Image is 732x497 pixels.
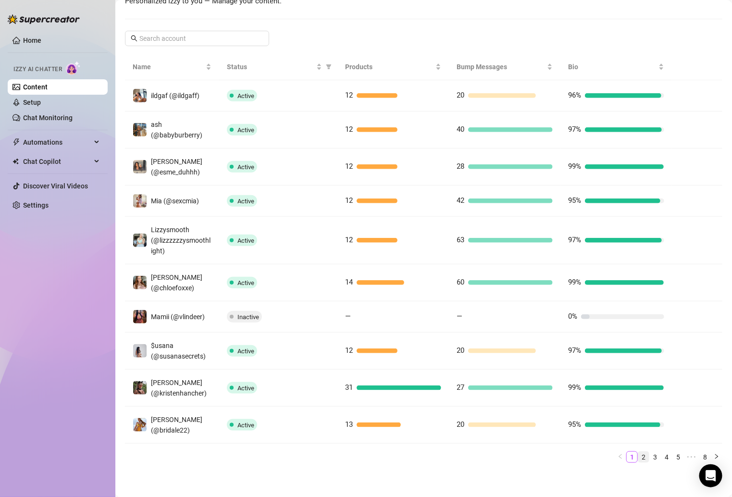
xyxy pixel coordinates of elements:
span: Active [237,279,254,286]
span: 40 [457,125,464,134]
span: Lizzysmooth (@lizzzzzzysmoothlight) [151,226,211,255]
th: Name [125,54,219,80]
a: 2 [638,452,649,462]
span: Inactive [237,313,259,321]
span: Mia (@sexcmia) [151,197,199,205]
span: left [618,454,623,460]
span: [PERSON_NAME] (@esme_duhhh) [151,158,202,176]
span: Active [237,385,254,392]
span: 12 [345,91,353,99]
span: $usana (@susanasecrets) [151,342,206,360]
span: 99% [568,162,581,171]
span: Products [345,62,434,72]
span: ash (@babyburberry) [151,121,202,139]
span: 12 [345,346,353,355]
span: Active [237,422,254,429]
img: Lizzysmooth (@lizzzzzzysmoothlight) [133,234,147,247]
span: Active [237,348,254,355]
span: [PERSON_NAME] (@kristenhancher) [151,379,207,397]
span: — [345,312,351,321]
li: 4 [661,451,672,463]
button: left [615,451,626,463]
span: 97% [568,236,581,244]
img: ildgaf (@ildgaff) [133,89,147,102]
span: 63 [457,236,464,244]
li: Next 5 Pages [684,451,699,463]
span: 20 [457,91,464,99]
span: Active [237,237,254,244]
span: right [714,454,720,460]
li: Previous Page [615,451,626,463]
a: Chat Monitoring [23,114,73,122]
input: Search account [139,33,256,44]
span: 97% [568,346,581,355]
span: Bump Messages [457,62,545,72]
a: 1 [627,452,637,462]
span: 95% [568,420,581,429]
img: Brianna (@bridale22) [133,418,147,432]
img: logo-BBDzfeDw.svg [8,14,80,24]
span: ••• [684,451,699,463]
span: search [131,35,137,42]
span: Bio [568,62,657,72]
span: 20 [457,420,464,429]
a: Setup [23,99,41,106]
a: Settings [23,201,49,209]
span: filter [326,64,332,70]
a: 8 [700,452,710,462]
span: [PERSON_NAME] (@chloefoxxe) [151,273,202,292]
img: Mia (@sexcmia) [133,194,147,208]
span: 99% [568,278,581,286]
th: Bio [560,54,672,80]
span: 0% [568,312,577,321]
span: Automations [23,135,91,150]
span: 14 [345,278,353,286]
span: Status [227,62,315,72]
img: $usana (@susanasecrets) [133,344,147,358]
a: Home [23,37,41,44]
span: 13 [345,420,353,429]
span: 99% [568,383,581,392]
span: 12 [345,196,353,205]
img: Chloe (@chloefoxxe) [133,276,147,289]
span: Izzy AI Chatter [13,65,62,74]
span: 28 [457,162,464,171]
span: Mamii (@vlindeer) [151,313,205,321]
img: AI Chatter [66,61,81,75]
img: Chat Copilot [12,158,19,165]
span: Active [237,198,254,205]
span: 42 [457,196,464,205]
li: Next Page [711,451,722,463]
span: Active [237,92,254,99]
span: 20 [457,346,464,355]
span: 60 [457,278,464,286]
span: [PERSON_NAME] (@bridale22) [151,416,202,434]
th: Status [219,54,338,80]
span: — [457,312,462,321]
span: 27 [457,383,464,392]
a: 3 [650,452,660,462]
span: 95% [568,196,581,205]
a: Content [23,83,48,91]
div: Open Intercom Messenger [699,464,722,487]
span: Name [133,62,204,72]
li: 3 [649,451,661,463]
span: 12 [345,162,353,171]
img: Kristen (@kristenhancher) [133,381,147,395]
img: Mamii (@vlindeer) [133,310,147,323]
span: filter [324,60,334,74]
span: Chat Copilot [23,154,91,169]
a: Discover Viral Videos [23,182,88,190]
span: Active [237,126,254,134]
span: thunderbolt [12,138,20,146]
span: ildgaf (@ildgaff) [151,92,199,99]
span: 12 [345,236,353,244]
li: 5 [672,451,684,463]
span: 12 [345,125,353,134]
span: 96% [568,91,581,99]
th: Products [337,54,449,80]
a: 4 [661,452,672,462]
span: 97% [568,125,581,134]
th: Bump Messages [449,54,560,80]
img: Esmeralda (@esme_duhhh) [133,160,147,174]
